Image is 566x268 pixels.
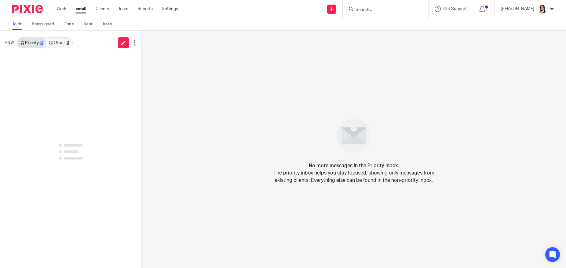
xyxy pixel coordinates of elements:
[273,169,435,184] p: The priority inbox helps you stay focused, showing only messages from existing clients. Everythin...
[118,6,128,12] a: Team
[355,7,410,13] input: Search
[17,38,46,48] a: Priority0
[96,6,109,12] a: Clients
[40,41,43,45] div: 0
[12,18,27,30] a: To do
[309,162,399,169] h4: No more messages in the Priority inbox.
[501,6,534,12] p: [PERSON_NAME]
[75,6,86,12] a: Email
[102,18,117,30] a: Trash
[83,18,97,30] a: Sent
[5,39,14,46] span: View
[57,6,66,12] a: Work
[443,7,467,11] span: Get Support
[32,18,59,30] a: Reassigned
[137,6,153,12] a: Reports
[537,4,547,14] img: BW%20Website%203%20-%20square.jpg
[67,41,69,45] div: 0
[162,6,178,12] a: Settings
[333,115,375,157] img: image
[46,38,72,48] a: Other0
[64,18,79,30] a: Done
[12,5,43,13] img: Pixie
